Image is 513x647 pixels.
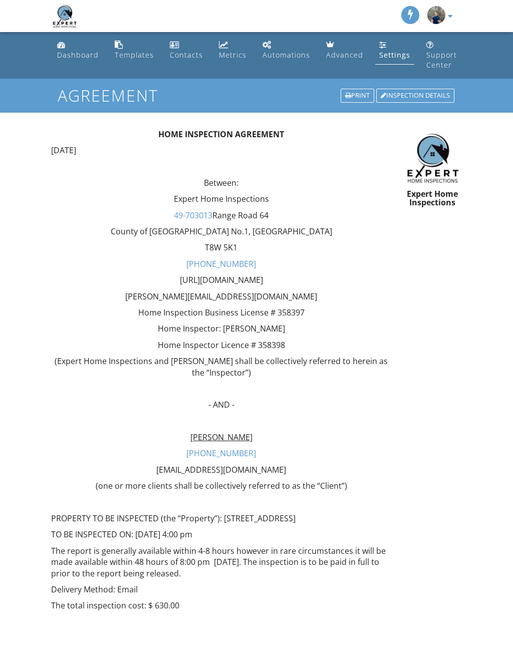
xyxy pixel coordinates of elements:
[170,50,203,60] div: Contacts
[58,87,455,104] h1: Agreement
[51,529,391,540] p: TO BE INSPECTED ON: [DATE] 4:00 pm
[51,145,391,156] p: [DATE]
[115,50,154,60] div: Templates
[51,464,391,475] p: [EMAIL_ADDRESS][DOMAIN_NAME]
[186,258,256,269] a: [PHONE_NUMBER]
[111,36,158,65] a: Templates
[51,480,391,491] p: (one or more clients shall be collectively referred to as the “Client”)
[340,88,375,104] a: Print
[57,50,99,60] div: Dashboard
[326,50,363,60] div: Advanced
[215,36,250,65] a: Metrics
[51,356,391,378] p: (Expert Home Inspections and [PERSON_NAME] shall be collectively referred to herein as the “Inspe...
[190,432,252,443] u: [PERSON_NAME]
[51,307,391,318] p: Home Inspection Business License # 358397
[158,129,284,140] strong: HOME INSPECTION AGREEMENT
[51,242,391,253] p: T8W 5K1
[376,89,454,103] div: Inspection Details
[341,89,374,103] div: Print
[379,50,410,60] div: Settings
[166,36,207,65] a: Contacts
[51,323,391,334] p: Home Inspector: [PERSON_NAME]
[322,36,367,65] a: Advanced
[51,193,391,204] p: Expert Home Inspections
[427,6,445,24] img: expert_home_inspections_29.png
[51,399,391,410] p: - AND -
[403,129,462,187] img: Expert%20Home%20Inspections%20%2813%29.png
[403,190,462,207] h6: Expert Home Inspections
[51,226,391,237] p: County of [GEOGRAPHIC_DATA] No.1, [GEOGRAPHIC_DATA]
[51,210,391,221] p: Range Road 64
[375,36,414,65] a: Settings
[219,50,246,60] div: Metrics
[51,584,391,595] p: Delivery Method: Email
[263,50,310,60] div: Automations
[186,448,256,459] a: [PHONE_NUMBER]
[51,3,78,30] img: Expert Home Inspections
[51,340,391,351] p: Home Inspector Licence # 358398
[51,274,391,285] p: [URL][DOMAIN_NAME]
[426,50,457,70] div: Support Center
[51,545,391,579] p: The report is generally available within 4-8 hours however in rare circumstances it will be made ...
[375,88,455,104] a: Inspection Details
[53,36,103,65] a: Dashboard
[51,600,391,611] p: The total inspection cost: $ 630.00
[51,177,391,188] p: Between:
[422,36,461,75] a: Support Center
[51,291,391,302] p: [PERSON_NAME][EMAIL_ADDRESS][DOMAIN_NAME]
[51,513,391,524] p: PROPERTY TO BE INSPECTED (the “Property”): [STREET_ADDRESS]
[259,36,314,65] a: Automations (Basic)
[174,210,212,221] a: 49-703013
